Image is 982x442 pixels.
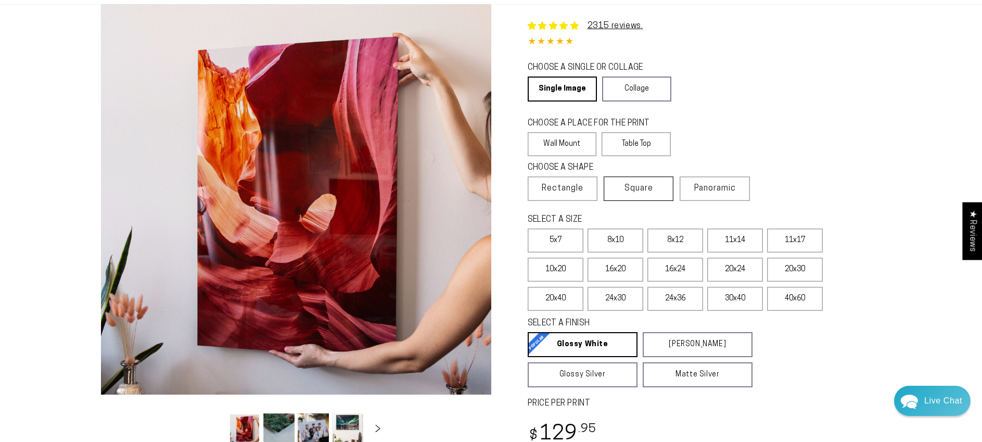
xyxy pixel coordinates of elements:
div: 4.85 out of 5.0 stars [528,35,882,50]
button: Slide right [366,418,389,440]
button: Slide left [203,418,226,440]
label: 20x24 [707,258,763,282]
sup: .95 [578,423,597,435]
label: 5x7 [528,229,583,252]
legend: SELECT A SIZE [528,214,736,226]
a: Collage [602,77,671,102]
legend: CHOOSE A SINGLE OR COLLAGE [528,62,662,74]
div: Chat widget toggle [894,386,971,416]
a: Matte Silver [643,362,753,387]
label: 24x36 [647,287,703,311]
span: Rectangle [542,182,583,195]
label: 20x40 [528,287,583,311]
label: 40x60 [767,287,823,311]
label: 11x17 [767,229,823,252]
label: Table Top [602,132,671,156]
div: Click to open Judge.me floating reviews tab [962,202,982,260]
span: Square [624,182,653,195]
a: 2315 reviews. [588,22,643,30]
label: 20x30 [767,258,823,282]
label: 30x40 [707,287,763,311]
label: 8x12 [647,229,703,252]
label: Wall Mount [528,132,597,156]
legend: SELECT A FINISH [528,318,728,330]
a: Glossy White [528,332,637,357]
a: Glossy Silver [528,362,637,387]
label: 16x24 [647,258,703,282]
label: 24x30 [588,287,643,311]
label: 8x10 [588,229,643,252]
legend: CHOOSE A PLACE FOR THE PRINT [528,118,661,130]
div: Contact Us Directly [924,386,962,416]
span: Panoramic [694,184,736,193]
a: [PERSON_NAME] [643,332,753,357]
label: 10x20 [528,258,583,282]
label: PRICE PER PRINT [528,398,882,410]
a: Single Image [528,77,597,102]
label: 16x20 [588,258,643,282]
legend: CHOOSE A SHAPE [528,162,663,174]
label: 11x14 [707,229,763,252]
